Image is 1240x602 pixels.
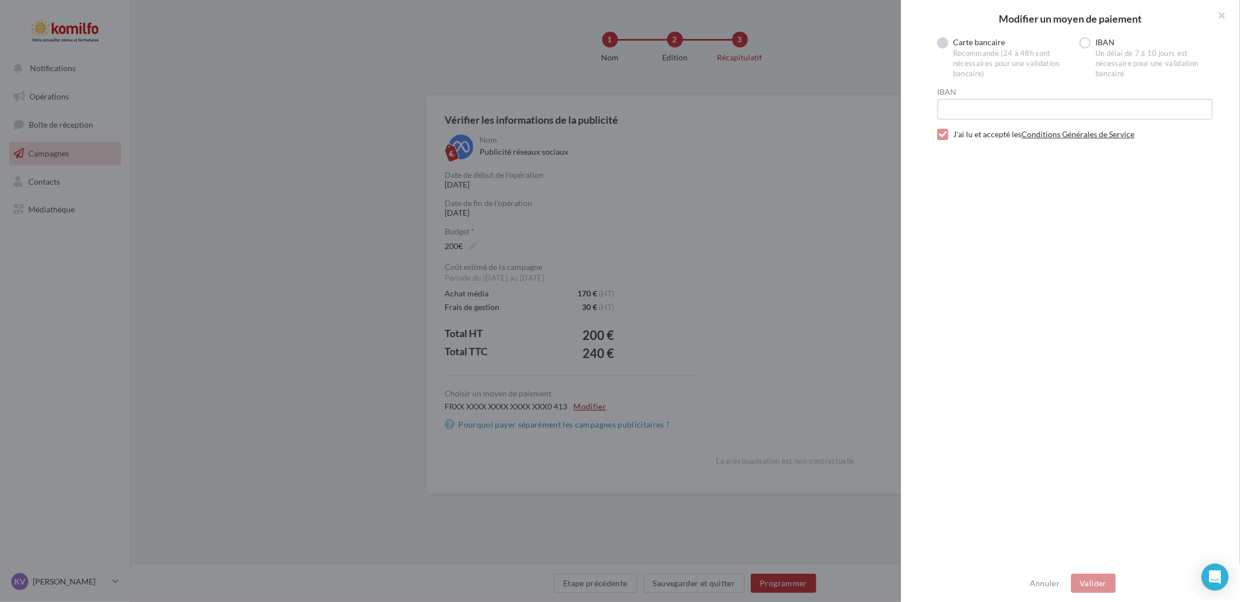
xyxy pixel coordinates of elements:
[953,129,1213,140] div: J'ai lu et accepté les
[1025,577,1064,590] button: Annuler
[1202,564,1229,591] div: Open Intercom Messenger
[953,49,1071,79] div: Recommandé (24 à 48h sont nécessaires pour une validation bancaire)
[1080,37,1213,79] label: IBAN
[937,37,1071,79] label: Carte bancaire
[1021,129,1134,139] a: Conditions Générales de Service
[1071,574,1116,593] button: Valider
[919,14,1222,24] h2: Modifier un moyen de paiement
[1095,49,1213,79] div: Un délai de 7 à 10 jours est nécessaire pour une validation bancaire
[947,104,1203,114] iframe: Cadre sécurisé pour la saisie de l'IBAN
[937,88,1213,96] label: IBAN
